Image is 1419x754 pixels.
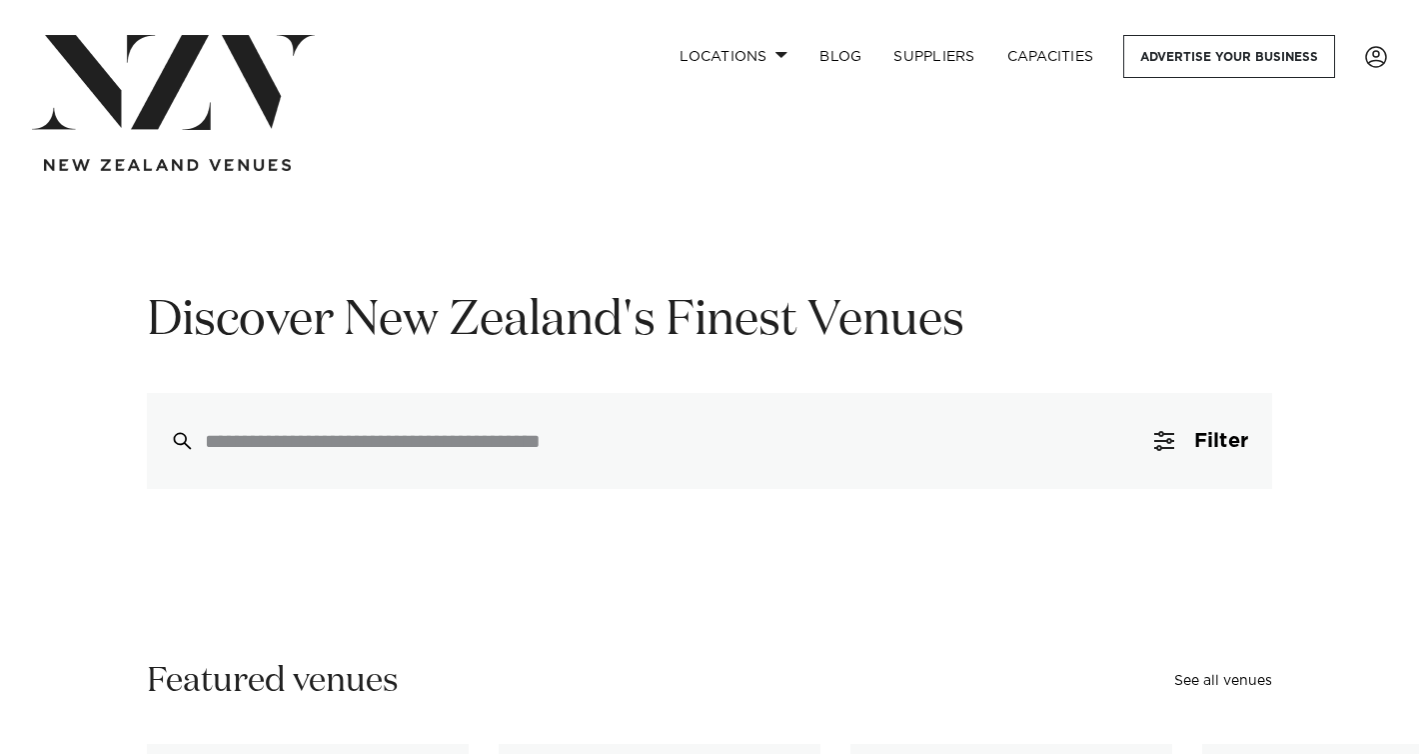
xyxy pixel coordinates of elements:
[1130,393,1272,489] button: Filter
[44,159,291,172] img: new-zealand-venues-text.png
[1123,35,1335,78] a: Advertise your business
[664,35,803,78] a: Locations
[147,290,1272,353] h1: Discover New Zealand's Finest Venues
[1174,674,1272,688] a: See all venues
[877,35,990,78] a: SUPPLIERS
[991,35,1110,78] a: Capacities
[32,35,315,130] img: nzv-logo.png
[803,35,877,78] a: BLOG
[147,659,399,704] h2: Featured venues
[1194,431,1248,451] span: Filter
